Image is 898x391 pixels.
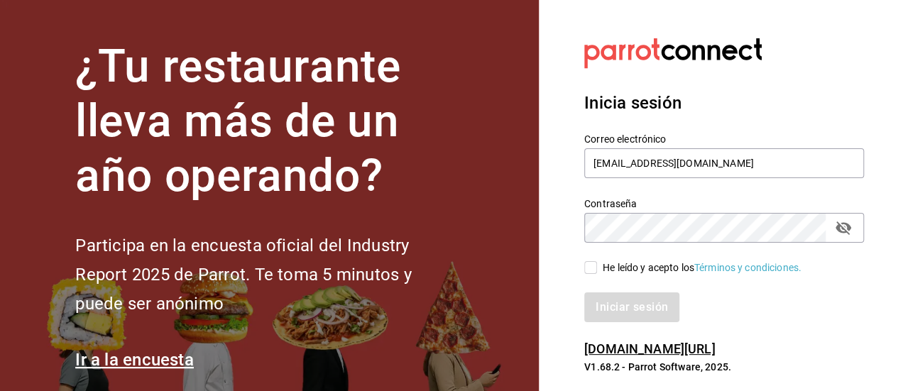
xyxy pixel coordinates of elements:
[694,262,801,273] a: Términos y condiciones.
[584,90,864,116] h3: Inicia sesión
[584,148,864,178] input: Ingresa tu correo electrónico
[75,40,459,203] h1: ¿Tu restaurante lleva más de un año operando?
[584,360,864,374] p: V1.68.2 - Parrot Software, 2025.
[584,341,715,356] a: [DOMAIN_NAME][URL]
[584,134,864,144] label: Correo electrónico
[75,231,459,318] h2: Participa en la encuesta oficial del Industry Report 2025 de Parrot. Te toma 5 minutos y puede se...
[831,216,855,240] button: passwordField
[584,199,864,209] label: Contraseña
[603,260,801,275] div: He leído y acepto los
[75,350,194,370] a: Ir a la encuesta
